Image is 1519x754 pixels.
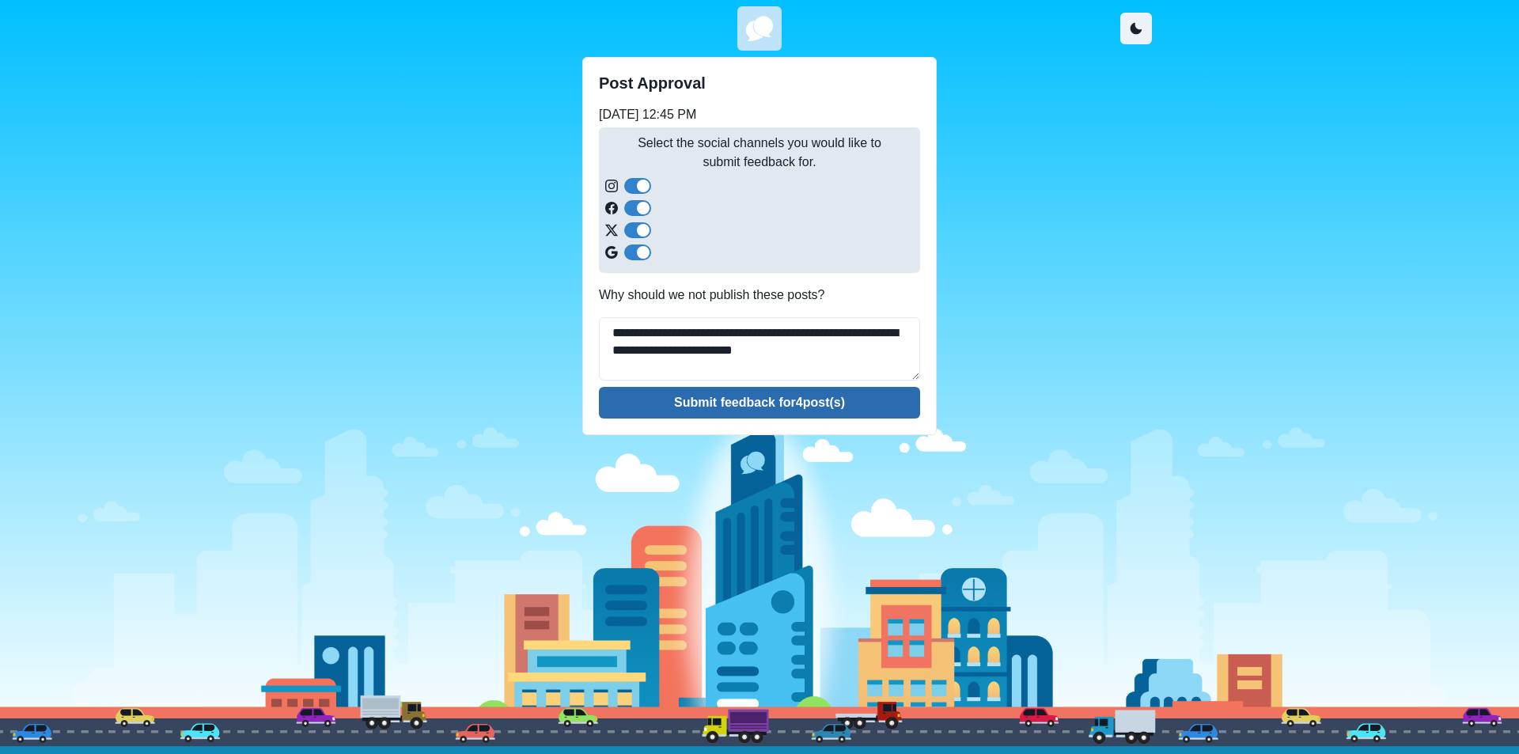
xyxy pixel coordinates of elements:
[599,74,920,93] h2: Post Approval
[599,387,920,419] button: Submit feedback for4post(s)
[741,9,778,47] img: u8dYElcwoIgCIIgCIIgCIIgCIIgCIIgCIIgCIIgCIIgCIIgCIIgCIIgCIIgCIIgCIKgBfgfhTKg+uHK8RYAAAAASUVORK5CYII=
[599,286,920,305] p: Why should we not publish these posts?
[1120,13,1152,44] button: Toggle Mode
[605,134,914,172] p: Select the social channels you would like to submit feedback for.
[599,105,920,124] p: [DATE] 12:45 PM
